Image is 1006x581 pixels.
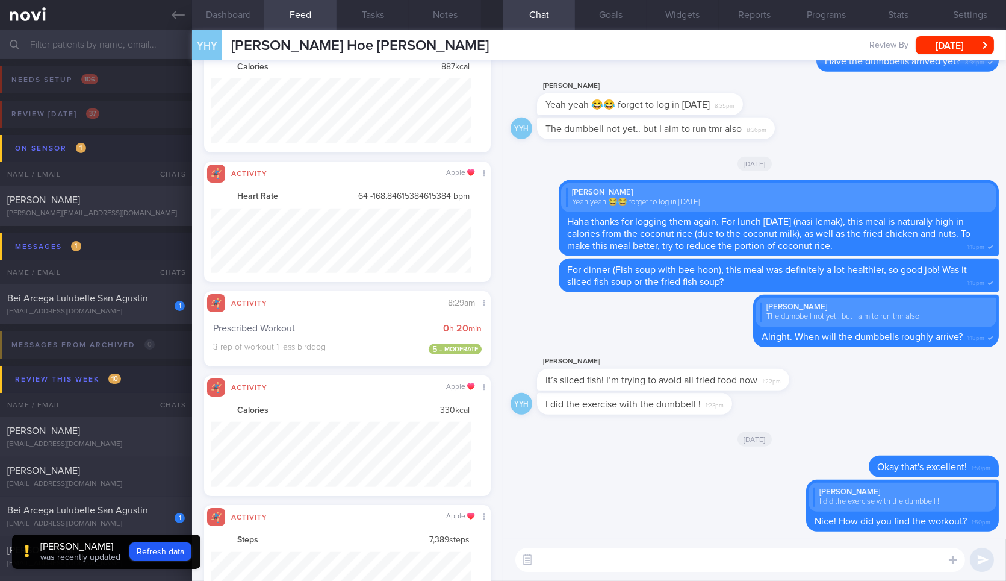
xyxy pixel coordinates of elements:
span: 10 [108,374,121,384]
span: 887 kcal [441,62,470,73]
span: 1 [76,143,86,153]
div: I did the exercise with the dumbbell ! [813,497,992,507]
div: On sensor [12,140,89,157]
span: 1:50pm [972,461,990,473]
div: Chats [144,393,192,417]
span: Nice! How did you find the workout? [815,517,967,526]
span: was recently updated [40,553,120,562]
button: Refresh data [129,542,191,561]
span: 8:34pm [965,55,984,67]
span: 7,389 steps [429,535,470,546]
div: 1 [175,301,185,311]
strong: Steps [237,535,258,546]
div: Apple [446,169,474,178]
div: [PERSON_NAME] [813,488,992,497]
span: Review By [869,40,908,51]
div: YYH [512,118,530,140]
span: 1:18pm [967,276,984,287]
span: [PERSON_NAME] [7,426,80,436]
span: Bei Arcega Lulubelle San Agustin [7,294,148,303]
span: 1 [71,241,81,251]
span: 106 [81,74,98,84]
div: The dumbbell not yet.. but I aim to run tmr also [760,312,992,322]
div: Yeah yeah 😂😂 forget to log in [DATE] [566,198,992,207]
strong: Calories [237,406,269,416]
span: For dinner (Fish soup with bee hoon), this meal was definitely a lot healthier, so good job! Was ... [567,265,967,287]
strong: Calories [237,62,269,73]
span: It’s sliced fish! I’m trying to avoid all fried food now [545,375,757,385]
span: [DATE] [737,432,772,447]
span: I did the exercise with the dumbbell ! [545,400,701,409]
div: Activity [225,297,273,307]
span: 5 [432,345,444,354]
span: Alright. When will the dumbbells roughly arrive? [762,332,963,342]
small: h [449,325,454,333]
span: Bei Arcega Lulubelle San Agustin [7,506,148,515]
div: [PERSON_NAME] [537,79,779,93]
span: [PERSON_NAME] [7,545,80,555]
span: Prescribed Workout [213,322,295,334]
span: Okay that's excellent! [877,462,967,472]
div: Messages from Archived [8,337,158,353]
div: [EMAIL_ADDRESS][DOMAIN_NAME] [7,307,185,316]
span: 330 kcal [440,406,470,416]
span: 37 [86,108,99,119]
div: [PERSON_NAME] [566,188,992,198]
span: 8:29am [448,299,475,307]
strong: 0 [443,324,449,333]
div: Chats [144,260,192,284]
div: [EMAIL_ADDRESS][DOMAIN_NAME] [7,559,185,568]
div: [PERSON_NAME] [537,354,825,369]
span: Yeah yeah 😂😂 forget to log in [DATE] [545,100,710,110]
strong: 20 [456,324,468,333]
div: [EMAIL_ADDRESS][DOMAIN_NAME] [7,480,185,489]
span: Have the dumbbells arrived yet? [825,57,960,66]
div: [PERSON_NAME] [760,303,992,312]
div: [PERSON_NAME] [40,541,120,553]
span: 0 [144,339,155,350]
span: Moderate [429,344,482,354]
span: [PERSON_NAME] Hoe [PERSON_NAME] [231,39,489,53]
button: [DATE] [916,36,994,54]
div: YHY [189,23,225,69]
div: Review [DATE] [8,106,102,122]
div: [PERSON_NAME][EMAIL_ADDRESS][DOMAIN_NAME] [7,209,185,218]
div: YYH [512,393,530,415]
span: 8:35pm [715,99,734,110]
span: [DATE] [737,157,772,171]
span: 1:23pm [706,398,724,410]
span: 8:36pm [747,123,766,134]
div: 1 [175,513,185,523]
span: 1:18pm [967,240,984,251]
div: [EMAIL_ADDRESS][DOMAIN_NAME] [7,440,185,449]
div: 3 rep of workout 1 less birddog [213,342,416,353]
small: min [468,325,482,333]
div: Chats [144,162,192,186]
div: Messages [12,239,84,255]
div: Review this week [12,371,124,388]
span: 1:18pm [967,331,984,342]
span: [PERSON_NAME] [7,466,80,476]
div: Needs setup [8,72,101,88]
div: Activity [225,168,273,178]
span: 1:50pm [972,515,990,527]
span: Haha thanks for logging them again. For lunch [DATE] (nasi lemak), this meal is naturally high in... [567,217,971,251]
span: [PERSON_NAME] [7,195,80,205]
strong: Heart Rate [237,192,278,203]
div: Apple [446,512,474,521]
span: 1:22pm [762,374,781,386]
div: Apple [446,383,474,392]
span: 64 - 168.84615384615384 bpm [358,192,470,203]
span: The dumbbell not yet.. but I aim to run tmr also [545,124,742,134]
div: [EMAIL_ADDRESS][DOMAIN_NAME] [7,520,185,529]
div: Activity [225,382,273,392]
div: Activity [225,511,273,521]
